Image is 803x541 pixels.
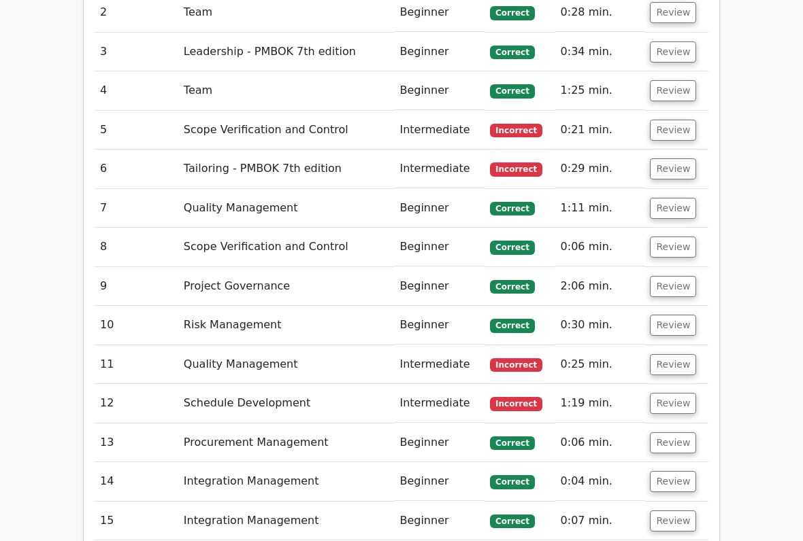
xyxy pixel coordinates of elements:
button: Review [650,158,696,179]
button: Review [650,471,696,492]
button: Review [650,198,696,219]
span: Correct [490,436,534,450]
button: Review [650,354,696,375]
td: Integration Management [178,462,395,501]
td: 4 [95,71,178,110]
td: 0:29 min. [555,150,645,188]
td: Intermediate [394,111,485,150]
button: Review [650,315,696,336]
td: 0:34 min. [555,33,645,71]
td: Beginner [394,189,485,228]
td: 1:19 min. [555,384,645,423]
span: Incorrect [490,124,542,137]
td: 13 [95,423,178,462]
td: Leadership - PMBOK 7th edition [178,33,395,71]
button: Review [650,237,696,258]
span: Correct [490,6,534,20]
td: 11 [95,345,178,384]
button: Review [650,2,696,23]
td: Beginner [394,33,485,71]
button: Review [650,432,696,453]
td: 6 [95,150,178,188]
td: 14 [95,462,178,501]
span: Correct [490,280,534,294]
button: Review [650,80,696,101]
td: Beginner [394,71,485,110]
span: Incorrect [490,358,542,372]
span: Incorrect [490,162,542,176]
td: 0:21 min. [555,111,645,150]
td: 9 [95,267,178,306]
td: Scope Verification and Control [178,111,395,150]
td: Intermediate [394,150,485,188]
td: Quality Management [178,345,395,384]
td: 10 [95,306,178,345]
td: Schedule Development [178,384,395,423]
td: 3 [95,33,178,71]
td: 0:25 min. [555,345,645,384]
td: Beginner [394,462,485,501]
td: 0:30 min. [555,306,645,345]
td: Tailoring - PMBOK 7th edition [178,150,395,188]
td: 2:06 min. [555,267,645,306]
td: Intermediate [394,345,485,384]
span: Correct [490,319,534,332]
td: Team [178,71,395,110]
td: 7 [95,189,178,228]
span: Correct [490,475,534,489]
td: 0:06 min. [555,228,645,266]
td: Project Governance [178,267,395,306]
td: 0:04 min. [555,462,645,501]
span: Incorrect [490,397,542,411]
td: 15 [95,502,178,540]
button: Review [650,120,696,141]
button: Review [650,276,696,297]
span: Correct [490,46,534,59]
td: Risk Management [178,306,395,345]
span: Correct [490,514,534,528]
td: 1:11 min. [555,189,645,228]
button: Review [650,510,696,531]
td: 0:06 min. [555,423,645,462]
td: 5 [95,111,178,150]
td: 1:25 min. [555,71,645,110]
td: Beginner [394,502,485,540]
td: Intermediate [394,384,485,423]
td: Beginner [394,267,485,306]
td: 8 [95,228,178,266]
td: Integration Management [178,502,395,540]
td: Scope Verification and Control [178,228,395,266]
button: Review [650,41,696,63]
span: Correct [490,84,534,98]
td: Beginner [394,423,485,462]
td: 0:07 min. [555,502,645,540]
span: Correct [490,202,534,215]
td: Beginner [394,306,485,345]
button: Review [650,393,696,414]
span: Correct [490,241,534,254]
td: Procurement Management [178,423,395,462]
td: Quality Management [178,189,395,228]
td: 12 [95,384,178,423]
td: Beginner [394,228,485,266]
